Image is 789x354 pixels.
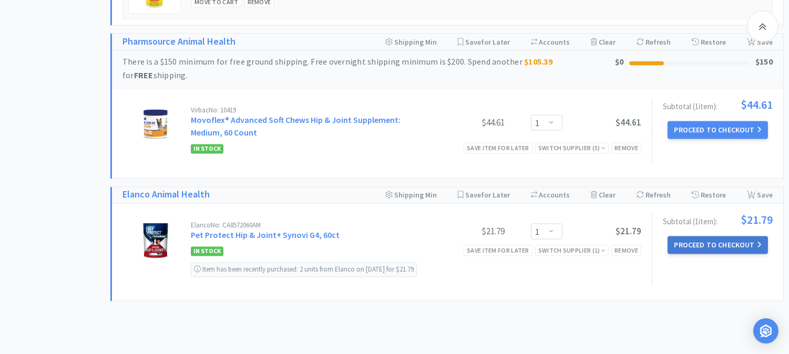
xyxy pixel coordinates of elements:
[531,34,570,50] div: Accounts
[755,56,773,69] div: $150
[747,188,773,203] div: Save
[538,246,606,256] div: Switch Supplier ( 1 )
[191,144,223,154] span: In Stock
[615,56,624,69] div: $0
[465,37,510,47] span: Save for Later
[385,34,437,50] div: Shipping Min
[134,70,153,81] strong: FREE
[465,191,510,200] span: Save for Later
[191,230,340,241] a: Pet Protect Hip & Joint+ Synovi G4, 60ct
[616,117,641,129] span: $44.61
[426,117,505,129] div: $44.61
[591,188,616,203] div: Clear
[531,188,570,203] div: Accounts
[692,34,726,50] div: Restore
[464,143,532,154] div: Save item for later
[668,121,767,139] button: Proceed to Checkout
[591,34,616,50] div: Clear
[122,188,210,203] a: Elanco Animal Health
[747,34,773,50] div: Save
[137,222,174,259] img: 2c33957d1cb64de9b54c7d8f171335d2.jpg
[426,225,505,238] div: $21.79
[611,143,641,154] div: Remove
[692,188,726,203] div: Restore
[137,107,174,144] img: de753f201ff841deb9a33b46638150f5_632185.png
[385,188,437,203] div: Shipping Min
[663,99,773,111] div: Subtotal ( 1 item ):
[464,245,532,256] div: Save item for later
[191,222,426,229] div: Elanco No: CA8572060AM
[538,143,606,153] div: Switch Supplier ( 5 )
[191,247,223,256] span: In Stock
[611,245,641,256] div: Remove
[191,115,401,138] a: Movoflex® Advanced Soft Chews Hip & Joint Supplement: Medium, 60 Count
[741,214,773,226] span: $21.79
[637,188,671,203] div: Refresh
[122,56,615,82] div: There is a $150 minimum for free ground shipping. Free overnight shipping minimum is $200. Spend ...
[191,107,426,114] div: Virbac No: 10419
[741,99,773,111] span: $44.61
[637,34,671,50] div: Refresh
[753,318,778,343] div: Open Intercom Messenger
[616,226,641,237] span: $21.79
[524,57,552,67] strong: $105.39
[668,236,767,254] button: Proceed to Checkout
[122,35,235,50] a: Pharmsource Animal Health
[663,214,773,226] div: Subtotal ( 1 item ):
[191,263,417,277] div: Item has been recently purchased: 2 units from Elanco on [DATE] for $21.79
